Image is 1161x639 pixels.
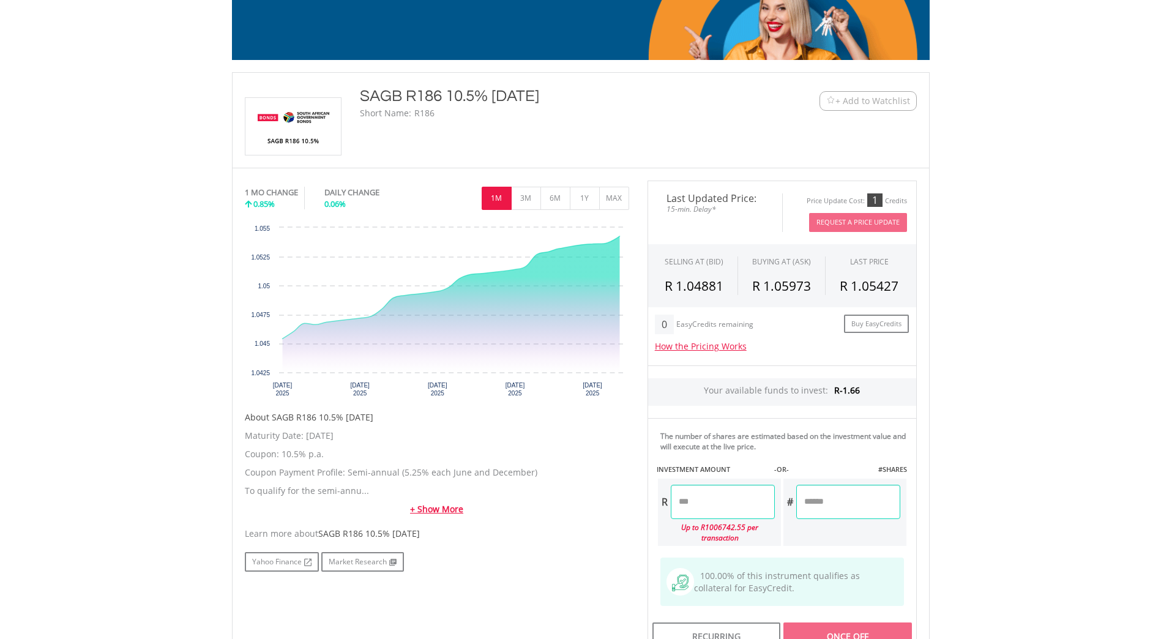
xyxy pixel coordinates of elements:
text: 1.045 [254,340,269,347]
div: The number of shares are estimated based on the investment value and will execute at the live price. [660,431,911,452]
div: 0 [655,315,674,334]
text: [DATE] 2025 [428,382,447,397]
svg: Interactive chart [245,222,629,405]
a: Market Research [321,552,404,572]
span: R-1.66 [834,384,860,396]
span: Last Updated Price: [657,193,773,203]
div: Credits [885,196,907,206]
text: 1.0425 [251,370,270,376]
div: Learn more about [245,528,629,540]
div: Up to R1006742.55 per transaction [658,519,775,546]
span: R 1.05973 [752,277,811,294]
img: collateral-qualifying-green.svg [672,575,689,591]
span: R 1.05427 [840,277,898,294]
img: EQU.ZA.R186.png [247,98,339,155]
p: Coupon Payment Profile: Semi-annual (5.25% each June and December) [245,466,629,479]
div: R186 [414,107,435,119]
div: 1 [867,193,883,207]
p: Maturity Date: [DATE] [245,430,629,442]
span: 0.85% [253,198,275,209]
div: EasyCredits remaining [676,320,753,331]
text: 1.055 [254,225,269,232]
label: -OR- [774,465,789,474]
label: INVESTMENT AMOUNT [657,465,730,474]
div: Short Name: [360,107,411,119]
div: R [658,485,671,519]
button: Watchlist + Add to Watchlist [819,91,917,111]
text: 1.0475 [251,312,270,318]
div: Your available funds to invest: [648,378,916,406]
div: # [783,485,796,519]
div: DAILY CHANGE [324,187,420,198]
text: [DATE] 2025 [505,382,525,397]
text: 1.05 [258,283,270,290]
span: 15-min. Delay* [657,203,773,215]
button: 1M [482,187,512,210]
img: Watchlist [826,96,835,105]
div: 1 MO CHANGE [245,187,298,198]
div: Chart. Highcharts interactive chart. [245,222,629,405]
span: BUYING AT (ASK) [752,256,811,267]
button: Request A Price Update [809,213,907,232]
span: R 1.04881 [665,277,723,294]
a: Yahoo Finance [245,552,319,572]
h5: About SAGB R186 10.5% [DATE] [245,411,629,424]
a: + Show More [245,503,629,515]
span: 0.06% [324,198,346,209]
div: LAST PRICE [850,256,889,267]
text: 1.0525 [251,254,270,261]
button: 3M [511,187,541,210]
div: SAGB R186 10.5% [DATE] [360,85,744,107]
span: + Add to Watchlist [835,95,910,107]
text: [DATE] 2025 [350,382,370,397]
span: SAGB R186 10.5% [DATE] [318,528,420,539]
div: Price Update Cost: [807,196,865,206]
a: How the Pricing Works [655,340,747,352]
button: 6M [540,187,570,210]
text: [DATE] 2025 [583,382,602,397]
label: #SHARES [878,465,907,474]
p: Coupon: 10.5% p.a. [245,448,629,460]
text: [DATE] 2025 [272,382,292,397]
p: To qualify for the semi-annu... [245,485,629,497]
span: 100.00% of this instrument qualifies as collateral for EasyCredit. [694,570,860,594]
a: Buy EasyCredits [844,315,909,334]
button: MAX [599,187,629,210]
div: SELLING AT (BID) [665,256,723,267]
button: 1Y [570,187,600,210]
